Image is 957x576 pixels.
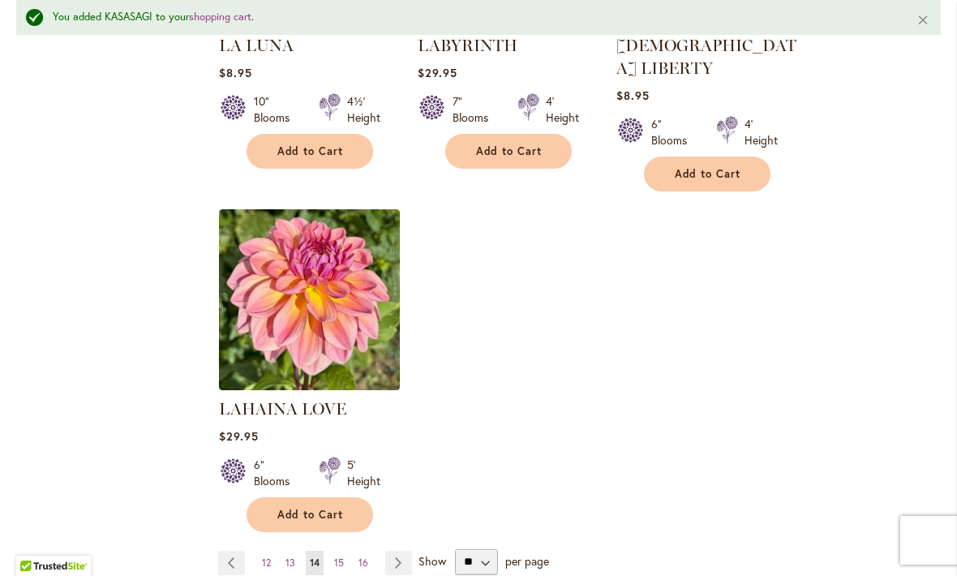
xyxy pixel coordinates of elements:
button: Add to Cart [644,157,770,191]
img: LAHAINA LOVE [219,209,400,390]
div: 4' Height [546,93,579,126]
div: 4' Height [745,116,778,148]
div: 6" Blooms [254,457,299,489]
span: 15 [334,557,344,569]
div: 10" Blooms [254,93,299,126]
span: Add to Cart [277,144,344,158]
a: 12 [258,551,275,575]
a: shopping cart [189,10,251,24]
a: LAHAINA LOVE [219,399,346,419]
a: LABYRINTH [418,36,517,55]
a: 16 [354,551,372,575]
div: 4½' Height [347,93,380,126]
span: 13 [285,557,295,569]
span: per page [505,552,549,568]
a: 15 [330,551,348,575]
a: 13 [281,551,299,575]
span: $8.95 [219,65,252,80]
iframe: Launch Accessibility Center [12,518,58,564]
div: 6" Blooms [651,116,697,148]
div: 7" Blooms [453,93,498,126]
span: 14 [310,557,320,569]
a: LAHAINA LOVE [219,378,400,393]
span: Show [418,552,446,568]
button: Add to Cart [445,134,572,169]
a: LA LUNA [219,36,294,55]
div: 5' Height [347,457,380,489]
div: You added KASASAGI to your . [53,10,892,25]
span: Add to Cart [476,144,543,158]
span: 12 [262,557,271,569]
span: $8.95 [616,88,650,103]
span: 16 [358,557,368,569]
button: Add to Cart [247,134,373,169]
a: [DEMOGRAPHIC_DATA] LIBERTY [616,36,796,78]
span: Add to Cart [675,167,741,181]
span: $29.95 [418,65,457,80]
span: $29.95 [219,428,259,444]
span: Add to Cart [277,508,344,522]
button: Add to Cart [247,497,373,532]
